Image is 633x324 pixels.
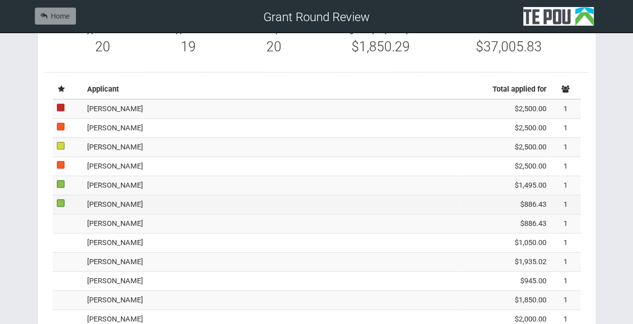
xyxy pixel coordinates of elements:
[460,99,550,118] td: $2,500.00
[324,40,437,54] div: $1,850.29
[460,195,550,214] td: $886.43
[550,253,581,272] td: 1
[550,290,581,309] td: 1
[460,233,550,253] td: $1,050.00
[83,271,460,290] td: [PERSON_NAME]
[550,138,581,157] td: 1
[83,138,460,157] td: [PERSON_NAME]
[550,176,581,195] td: 1
[550,214,581,233] td: 1
[550,195,581,214] td: 1
[550,157,581,176] td: 1
[460,80,550,99] th: Total applied for
[83,176,460,195] td: [PERSON_NAME]
[35,8,76,25] a: Home
[83,290,460,309] td: [PERSON_NAME]
[550,271,581,290] td: 1
[460,138,550,157] td: $2,500.00
[460,119,550,138] td: $2,500.00
[239,40,309,54] div: 20
[83,253,460,272] td: [PERSON_NAME]
[460,253,550,272] td: $1,935.02
[83,233,460,253] td: [PERSON_NAME]
[68,40,138,54] div: 20
[460,176,550,195] td: $1,495.00
[550,99,581,118] td: 1
[460,214,550,233] td: $886.43
[83,214,460,233] td: [PERSON_NAME]
[550,119,581,138] td: 1
[83,99,460,118] td: [PERSON_NAME]
[83,157,460,176] td: [PERSON_NAME]
[83,119,460,138] td: [PERSON_NAME]
[452,40,566,54] div: $37,005.83
[550,233,581,253] td: 1
[83,195,460,214] td: [PERSON_NAME]
[460,290,550,309] td: $1,850.00
[460,271,550,290] td: $945.00
[83,80,460,99] th: Applicant
[153,40,224,54] div: 19
[460,157,550,176] td: $2,500.00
